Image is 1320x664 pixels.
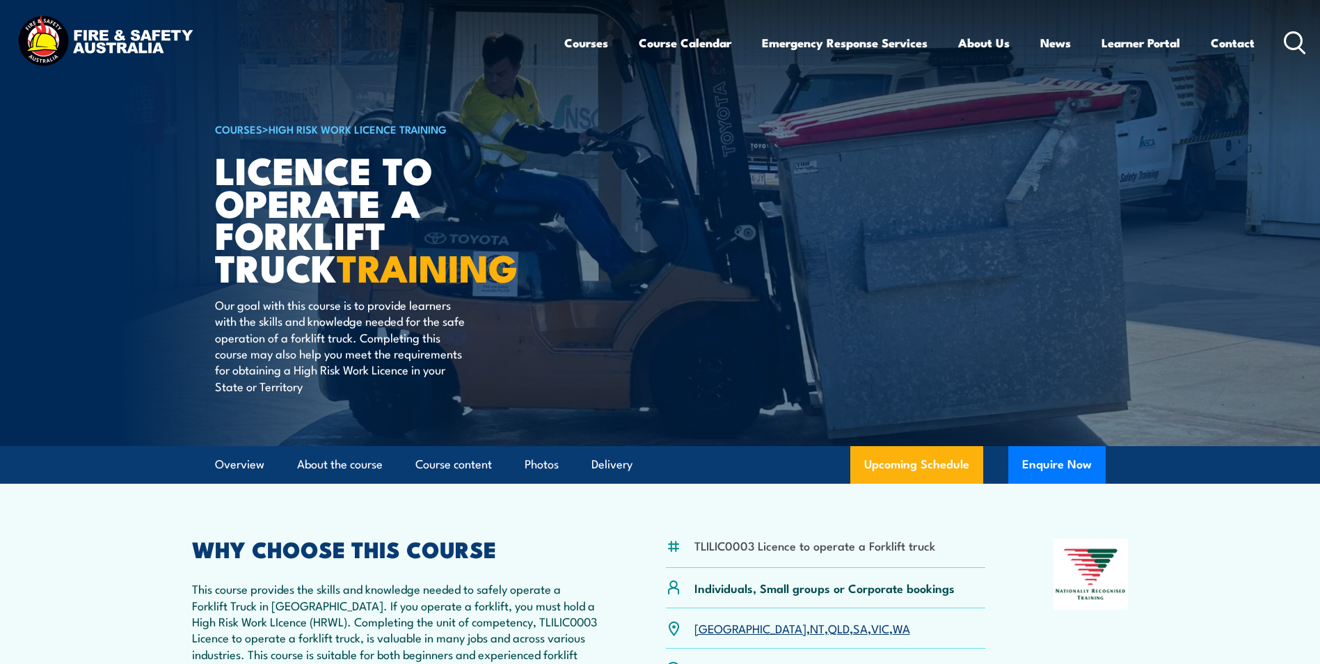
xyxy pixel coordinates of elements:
[694,619,806,636] a: [GEOGRAPHIC_DATA]
[215,121,262,136] a: COURSES
[215,446,264,483] a: Overview
[1053,539,1129,610] img: Nationally Recognised Training logo.
[591,446,633,483] a: Delivery
[853,619,868,636] a: SA
[269,121,447,136] a: High Risk Work Licence Training
[958,24,1010,61] a: About Us
[215,120,559,137] h6: >
[215,153,559,283] h1: Licence to operate a forklift truck
[639,24,731,61] a: Course Calendar
[1102,24,1180,61] a: Learner Portal
[850,446,983,484] a: Upcoming Schedule
[694,537,935,553] li: TLILIC0003 Licence to operate a Forklift truck
[1040,24,1071,61] a: News
[525,446,559,483] a: Photos
[694,580,955,596] p: Individuals, Small groups or Corporate bookings
[192,539,598,558] h2: WHY CHOOSE THIS COURSE
[564,24,608,61] a: Courses
[1211,24,1255,61] a: Contact
[694,620,910,636] p: , , , , ,
[810,619,825,636] a: NT
[215,297,469,394] p: Our goal with this course is to provide learners with the skills and knowledge needed for the saf...
[871,619,889,636] a: VIC
[297,446,383,483] a: About the course
[893,619,910,636] a: WA
[1008,446,1106,484] button: Enquire Now
[415,446,492,483] a: Course content
[828,619,850,636] a: QLD
[762,24,928,61] a: Emergency Response Services
[337,237,518,295] strong: TRAINING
